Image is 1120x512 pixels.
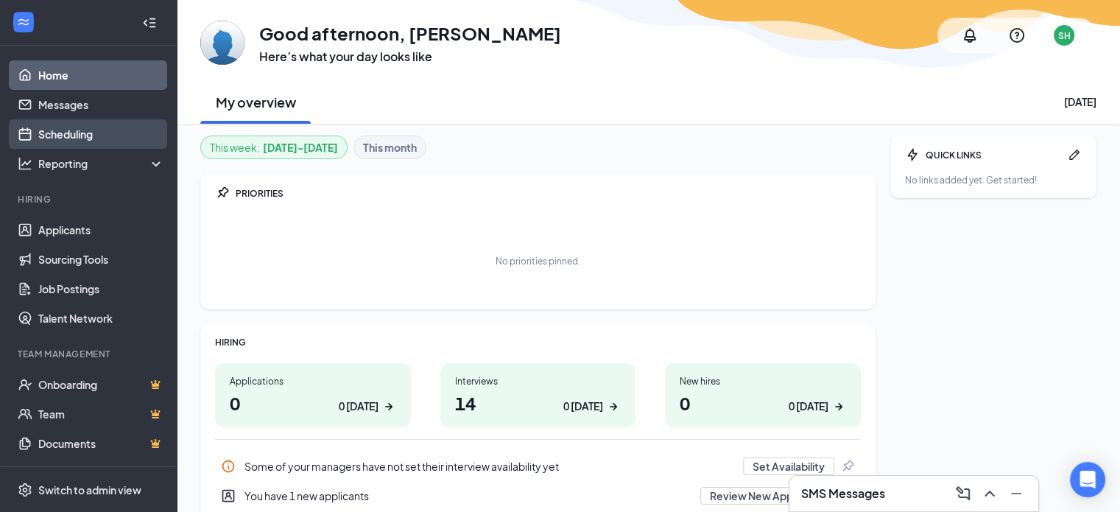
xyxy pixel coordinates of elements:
[259,49,561,65] h3: Here’s what your day looks like
[950,482,973,505] button: ComposeMessage
[215,363,411,427] a: Applications00 [DATE]ArrowRight
[455,375,621,387] div: Interviews
[215,481,861,511] div: You have 1 new applicants
[38,370,164,399] a: OnboardingCrown
[455,390,621,415] h1: 14
[496,255,580,267] div: No priorities pinned.
[680,390,846,415] h1: 0
[961,27,979,44] svg: Notifications
[244,488,691,503] div: You have 1 new applicants
[905,174,1082,186] div: No links added yet. Get started!
[981,485,999,502] svg: ChevronUp
[381,399,396,414] svg: ArrowRight
[363,139,417,155] b: This month
[905,147,920,162] svg: Bolt
[440,363,636,427] a: Interviews140 [DATE]ArrowRight
[38,119,164,149] a: Scheduling
[230,375,396,387] div: Applications
[1070,462,1105,497] div: Open Intercom Messenger
[38,215,164,245] a: Applicants
[840,459,855,474] svg: Pin
[38,156,165,171] div: Reporting
[38,245,164,274] a: Sourcing Tools
[1003,482,1026,505] button: Minimize
[38,304,164,333] a: Talent Network
[236,187,861,200] div: PRIORITIES
[38,429,164,458] a: DocumentsCrown
[38,399,164,429] a: TeamCrown
[215,452,861,481] a: InfoSome of your managers have not set their interview availability yetSet AvailabilityPin
[1064,94,1096,109] div: [DATE]
[210,139,338,155] div: This week :
[976,482,1000,505] button: ChevronUp
[16,15,31,29] svg: WorkstreamLogo
[215,186,230,200] svg: Pin
[926,149,1061,161] div: QUICK LINKS
[221,459,236,474] svg: Info
[215,336,861,348] div: HIRING
[700,487,834,505] button: Review New Applicants
[954,485,972,502] svg: ComposeMessage
[743,457,834,475] button: Set Availability
[259,21,561,46] h1: Good afternoon, [PERSON_NAME]
[18,348,161,360] div: Team Management
[665,363,861,427] a: New hires00 [DATE]ArrowRight
[221,488,236,503] svg: UserEntity
[801,485,885,502] h3: SMS Messages
[680,375,846,387] div: New hires
[831,399,846,414] svg: ArrowRight
[38,483,141,497] div: Switch to admin view
[1058,29,1071,42] div: SH
[339,399,378,414] div: 0 [DATE]
[230,390,396,415] h1: 0
[244,459,734,474] div: Some of your managers have not set their interview availability yet
[216,93,296,111] h2: My overview
[789,399,828,414] div: 0 [DATE]
[38,60,164,90] a: Home
[1067,147,1082,162] svg: Pen
[215,481,861,511] a: UserEntityYou have 1 new applicantsReview New ApplicantsPin
[142,15,157,30] svg: Collapse
[215,452,861,481] div: Some of your managers have not set their interview availability yet
[18,483,32,497] svg: Settings
[606,399,621,414] svg: ArrowRight
[38,274,164,304] a: Job Postings
[1008,27,1026,44] svg: QuestionInfo
[18,193,161,206] div: Hiring
[38,90,164,119] a: Messages
[563,399,603,414] div: 0 [DATE]
[200,21,244,65] img: Safire Harter
[263,139,338,155] b: [DATE] - [DATE]
[18,156,32,171] svg: Analysis
[1007,485,1025,502] svg: Minimize
[38,458,164,488] a: SurveysCrown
